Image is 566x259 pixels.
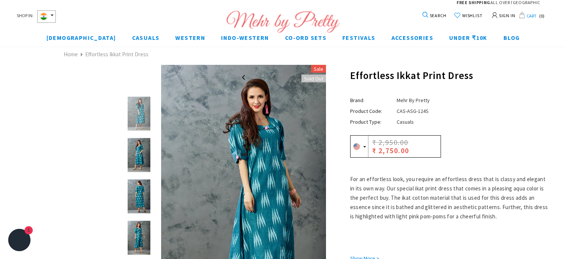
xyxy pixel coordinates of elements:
a: UNDER ₹10K [449,33,487,46]
span: WESTERN [175,34,205,41]
span: Casuals [397,119,414,125]
img: Effortless Ikkat Print Dress [126,138,152,172]
span: ₹ 2,950.00 [372,138,409,147]
a: CO-ORD SETS [285,33,326,46]
a: FESTIVALS [342,33,375,46]
a: INDO-WESTERN [221,33,269,46]
a: SIGN IN [492,9,515,21]
span: CART [525,11,537,20]
span: ₹ 2,750.00 [372,146,409,155]
span: SEARCH [429,12,447,20]
span: SHOP IN: [17,10,33,23]
span: CAS-ASG-124S [397,108,429,114]
span: WISHLIST [461,12,482,20]
label: Product Code: [350,107,394,115]
label: Product Type: [350,118,394,126]
a: WISHLIST [454,12,482,20]
a: SEARCH [423,12,447,20]
span: 0 [537,11,546,20]
p: For an effortless look, you require an effortless dress that is classy and elegant in its own way... [350,174,550,221]
img: Logo Footer [226,10,340,33]
img: Effortless Ikkat Print Dress [126,97,152,130]
span: [DEMOGRAPHIC_DATA] [47,34,116,41]
a: Home [64,50,78,59]
inbox-online-store-chat: Shopify online store chat [6,229,33,253]
span: Effortless Ikkat Print Dress [350,69,473,82]
span: ACCESSORIES [391,34,433,41]
a: WESTERN [175,33,205,46]
span: SIGN IN [498,10,515,20]
span: UNDER ₹10K [449,34,487,41]
a: BLOG [503,33,520,46]
a: ACCESSORIES [391,33,433,46]
label: Brand: [350,96,394,104]
a: CASUALS [132,33,160,46]
img: Effortless Ikkat Print Dress [126,179,152,213]
a: CART 0 [519,11,546,20]
img: USD [352,142,361,151]
span: CASUALS [132,34,160,41]
span: FESTIVALS [342,34,375,41]
a: [DEMOGRAPHIC_DATA] [47,33,116,46]
span: INDO-WESTERN [221,34,269,41]
span: BLOG [503,34,520,41]
a: Mehr By Pretty [397,97,430,104]
span: Effortless Ikkat Print Dress [85,50,148,59]
span: CO-ORD SETS [285,34,326,41]
img: Effortless Ikkat Print Dress [126,221,152,255]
